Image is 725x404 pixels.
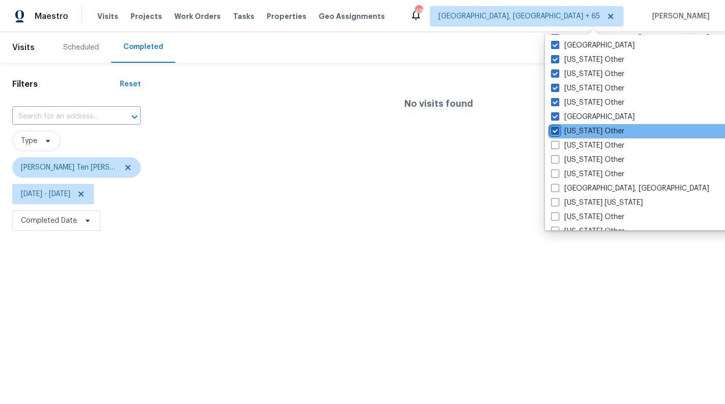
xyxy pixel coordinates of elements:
label: [GEOGRAPHIC_DATA], [GEOGRAPHIC_DATA] [551,183,709,194]
span: Tasks [233,13,254,20]
span: [DATE] - [DATE] [21,189,70,199]
label: [US_STATE] Other [551,226,625,236]
label: [US_STATE] Other [551,140,625,151]
h4: No visits found [405,99,474,109]
label: [US_STATE] Other [551,55,625,65]
label: [US_STATE] Other [551,126,625,136]
span: [PERSON_NAME] [648,11,710,21]
button: Open [127,110,142,124]
label: [US_STATE] Other [551,155,625,165]
span: Maestro [35,11,68,21]
label: [US_STATE] Other [551,98,625,108]
label: [US_STATE] Other [551,212,625,222]
span: [PERSON_NAME] Ten [PERSON_NAME] [21,162,117,173]
span: Geo Assignments [319,11,385,21]
div: Scheduled [63,42,99,53]
input: Search for an address... [12,109,112,125]
label: [US_STATE] [US_STATE] [551,198,643,208]
label: [GEOGRAPHIC_DATA] [551,112,635,122]
h1: Filters [12,79,120,89]
span: Visits [97,11,118,21]
span: Work Orders [174,11,221,21]
label: [US_STATE] Other [551,69,625,79]
label: [GEOGRAPHIC_DATA] [551,40,635,51]
span: [GEOGRAPHIC_DATA], [GEOGRAPHIC_DATA] + 65 [438,11,600,21]
div: Reset [120,79,141,89]
span: Type [21,136,37,146]
div: 487 [415,6,422,16]
span: Projects [131,11,162,21]
span: Completed Date [21,216,77,226]
label: [US_STATE] Other [551,169,625,179]
span: Properties [267,11,306,21]
label: [US_STATE] Other [551,83,625,93]
span: Visits [12,36,35,59]
div: Completed [123,42,163,52]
